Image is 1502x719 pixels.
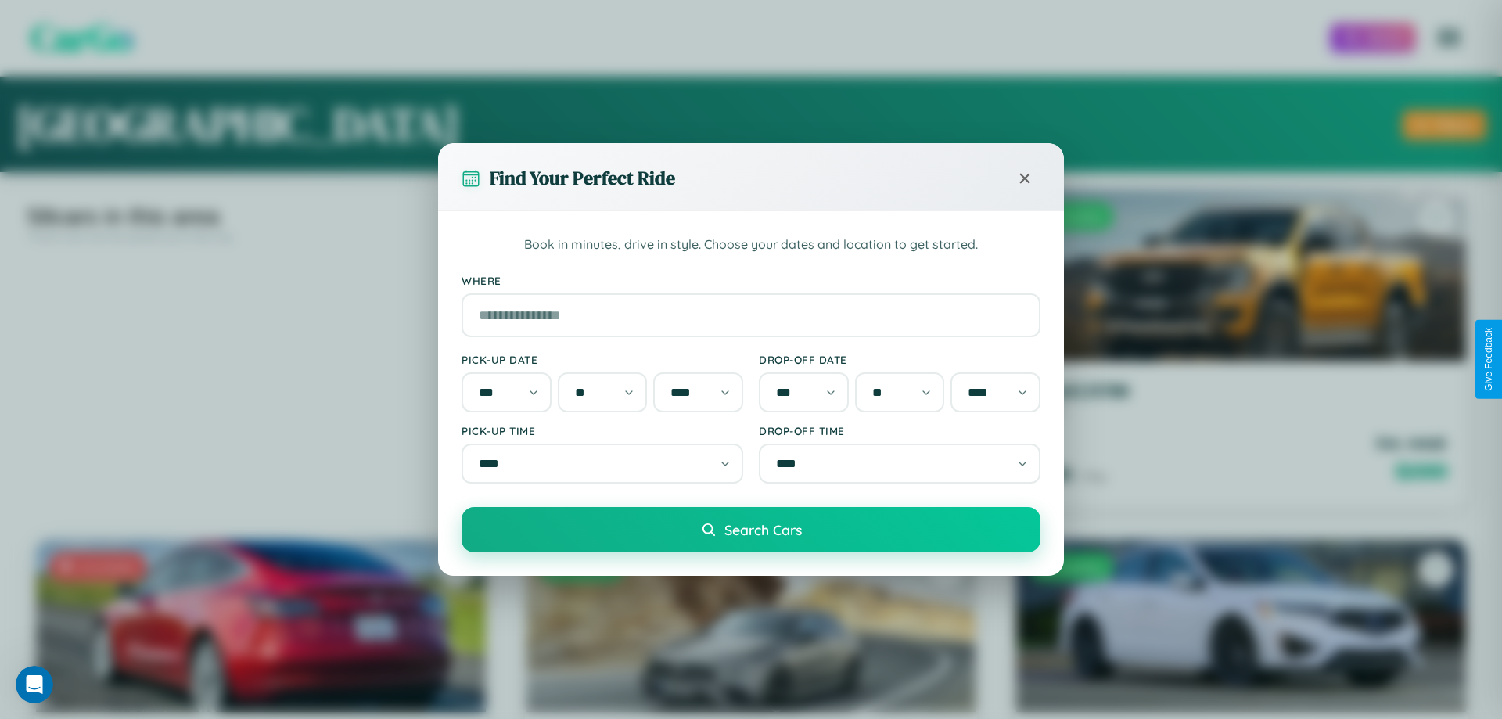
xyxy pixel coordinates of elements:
span: Search Cars [724,521,802,538]
label: Where [462,274,1040,287]
h3: Find Your Perfect Ride [490,165,675,191]
button: Search Cars [462,507,1040,552]
p: Book in minutes, drive in style. Choose your dates and location to get started. [462,235,1040,255]
label: Drop-off Time [759,424,1040,437]
label: Pick-up Time [462,424,743,437]
label: Drop-off Date [759,353,1040,366]
label: Pick-up Date [462,353,743,366]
